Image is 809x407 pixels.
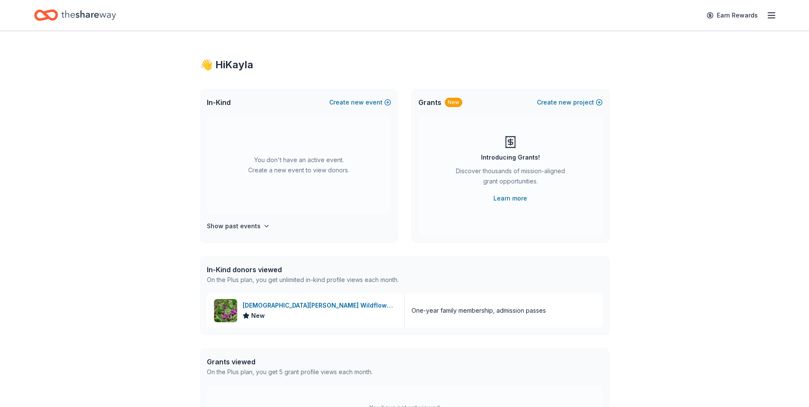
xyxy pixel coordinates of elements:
[243,300,397,311] div: [DEMOGRAPHIC_DATA][PERSON_NAME] Wildflower Center
[207,116,391,214] div: You don't have an active event. Create a new event to view donors.
[445,98,462,107] div: New
[329,97,391,108] button: Createnewevent
[537,97,603,108] button: Createnewproject
[200,58,609,72] div: 👋 Hi Kayla
[207,265,399,275] div: In-Kind donors viewed
[351,97,364,108] span: new
[418,97,441,108] span: Grants
[251,311,265,321] span: New
[207,97,231,108] span: In-Kind
[207,221,270,231] button: Show past events
[207,221,261,231] h4: Show past events
[559,97,571,108] span: new
[207,367,373,377] div: On the Plus plan, you get 5 grant profile views each month.
[493,193,527,203] a: Learn more
[452,166,568,190] div: Discover thousands of mission-aligned grant opportunities.
[207,357,373,367] div: Grants viewed
[34,5,116,25] a: Home
[412,305,546,316] div: One-year family membership, admission passes
[214,299,237,322] img: Image for Lady Bird Johnson Wildflower Center
[702,8,763,23] a: Earn Rewards
[481,152,540,163] div: Introducing Grants!
[207,275,399,285] div: On the Plus plan, you get unlimited in-kind profile views each month.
